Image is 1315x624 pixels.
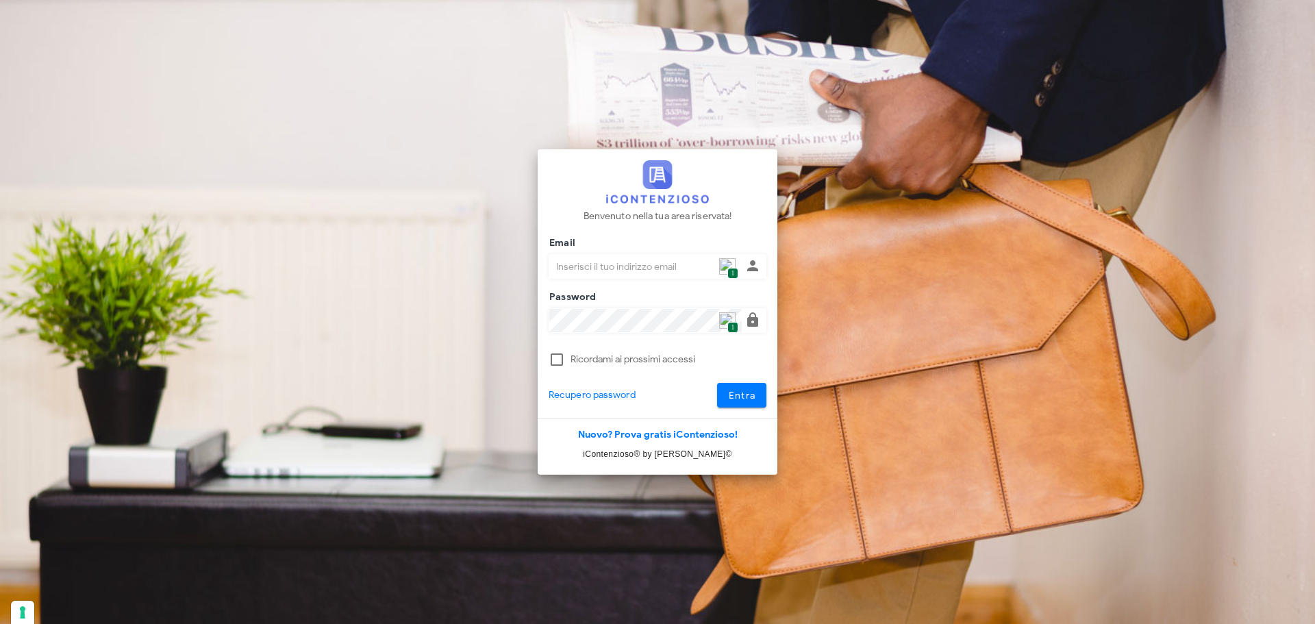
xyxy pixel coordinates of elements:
[727,268,738,279] span: 1
[584,209,732,224] p: Benvenuto nella tua area riservata!
[719,258,736,275] img: npw-badge-icon.svg
[578,429,738,440] a: Nuovo? Prova gratis iContenzioso!
[545,236,575,250] label: Email
[549,255,742,278] input: Inserisci il tuo indirizzo email
[11,601,34,624] button: Le tue preferenze relative al consenso per le tecnologie di tracciamento
[545,290,597,304] label: Password
[719,312,736,329] img: npw-badge-icon.svg
[538,447,777,461] p: iContenzioso® by [PERSON_NAME]©
[727,322,738,334] span: 1
[717,383,767,408] button: Entra
[728,390,756,401] span: Entra
[571,353,766,366] label: Ricordami ai prossimi accessi
[549,388,636,403] a: Recupero password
